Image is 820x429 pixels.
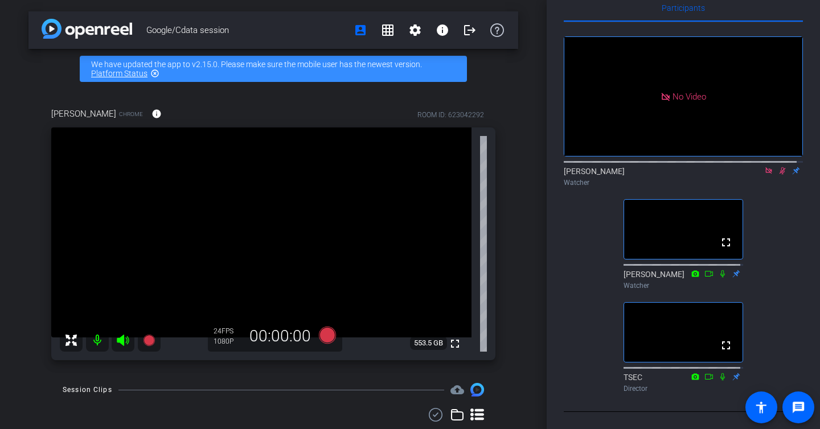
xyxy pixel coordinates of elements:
[463,23,477,37] mat-icon: logout
[436,23,449,37] mat-icon: info
[755,401,768,414] mat-icon: accessibility
[222,327,233,335] span: FPS
[564,178,803,188] div: Watcher
[63,384,112,395] div: Session Clips
[381,23,395,37] mat-icon: grid_on
[450,383,464,397] mat-icon: cloud_upload
[214,337,242,346] div: 1080P
[417,110,484,120] div: ROOM ID: 623042292
[151,109,162,119] mat-icon: info
[624,383,743,394] div: Director
[80,56,467,82] div: We have updated the app to v2.15.0. Please make sure the mobile user has the newest version.
[354,23,367,37] mat-icon: account_box
[150,69,159,78] mat-icon: highlight_off
[450,383,464,397] span: Destinations for your clips
[42,19,132,39] img: app-logo
[624,269,743,291] div: [PERSON_NAME]
[719,339,733,352] mat-icon: fullscreen
[119,110,143,118] span: Chrome
[792,401,805,414] mat-icon: message
[470,383,484,397] img: Session clips
[51,108,116,120] span: [PERSON_NAME]
[624,280,743,291] div: Watcher
[719,236,733,249] mat-icon: fullscreen
[410,336,447,350] span: 553.5 GB
[673,91,706,101] span: No Video
[448,337,462,350] mat-icon: fullscreen
[146,19,347,42] span: Google/Cdata session
[564,166,803,188] div: [PERSON_NAME]
[662,4,705,12] span: Participants
[91,69,147,78] a: Platform Status
[214,327,242,336] div: 24
[408,23,422,37] mat-icon: settings
[242,327,318,346] div: 00:00:00
[624,372,743,394] div: TSEC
